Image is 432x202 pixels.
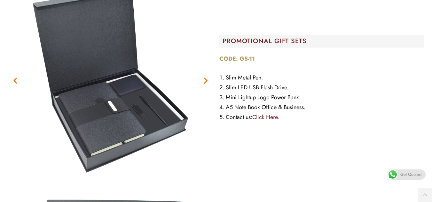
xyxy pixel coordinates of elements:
[202,77,210,85] div: Next slide
[252,113,279,121] a: Click Here.
[219,93,424,102] li: Mini Lightup Logo Power Bank.
[219,102,424,112] li: A5 Note Book Office & Business.
[400,169,422,180] span: Get Quotes!
[219,112,424,122] li: Contact us:
[11,77,19,85] div: Previous slide
[219,83,424,93] li: Slim LED USB Flash Drive.
[223,38,424,44] h2: PROMOTIONAL GIFT SETS
[219,73,424,83] li: Slim Metal Pen.
[219,55,255,63] strong: CODE: GS-11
